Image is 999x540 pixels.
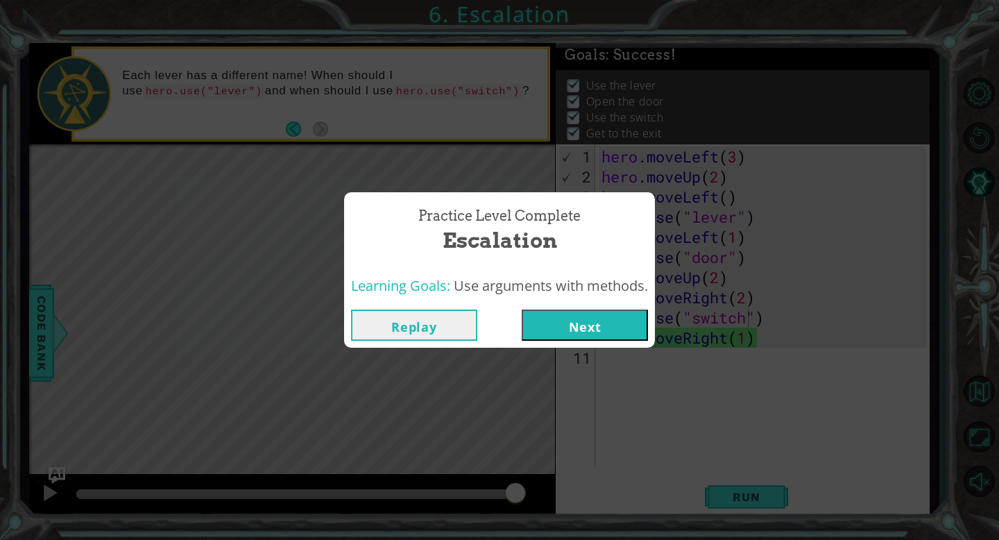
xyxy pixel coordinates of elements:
[418,206,581,226] span: Practice Level Complete
[351,310,477,341] button: Replay
[351,276,450,295] span: Learning Goals:
[522,310,648,341] button: Next
[454,276,648,295] span: Use arguments with methods.
[443,226,557,255] span: Escalation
